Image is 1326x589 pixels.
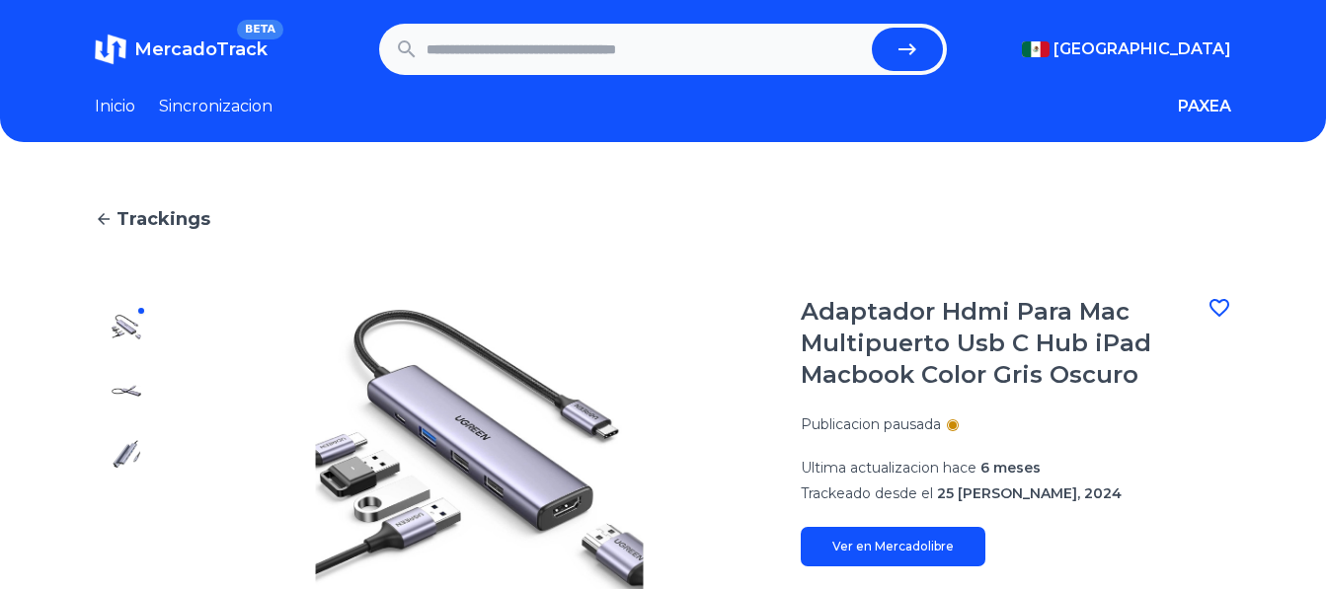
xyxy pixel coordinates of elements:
[95,95,135,118] a: Inicio
[237,20,283,39] span: BETA
[134,38,268,60] span: MercadoTrack
[801,527,985,566] a: Ver en Mercadolibre
[95,34,268,65] a: MercadoTrackBETA
[1178,95,1231,118] button: PAXEA
[801,414,941,434] p: Publicacion pausada
[801,459,976,477] span: Ultima actualizacion hace
[1022,37,1231,61] button: [GEOGRAPHIC_DATA]
[937,484,1122,502] span: 25 [PERSON_NAME], 2024
[95,205,1231,233] a: Trackings
[1053,37,1231,61] span: [GEOGRAPHIC_DATA]
[159,95,273,118] a: Sincronizacion
[980,459,1041,477] span: 6 meses
[111,312,142,343] img: Adaptador Hdmi Para Mac Multipuerto Usb C Hub iPad Macbook Color Gris Oscuro
[801,296,1208,391] h1: Adaptador Hdmi Para Mac Multipuerto Usb C Hub iPad Macbook Color Gris Oscuro
[1022,41,1050,57] img: Mexico
[801,484,933,502] span: Trackeado desde el
[111,438,142,470] img: Adaptador Hdmi Para Mac Multipuerto Usb C Hub iPad Macbook Color Gris Oscuro
[117,205,210,233] span: Trackings
[111,501,142,533] img: Adaptador Hdmi Para Mac Multipuerto Usb C Hub iPad Macbook Color Gris Oscuro
[111,375,142,406] img: Adaptador Hdmi Para Mac Multipuerto Usb C Hub iPad Macbook Color Gris Oscuro
[95,34,126,65] img: MercadoTrack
